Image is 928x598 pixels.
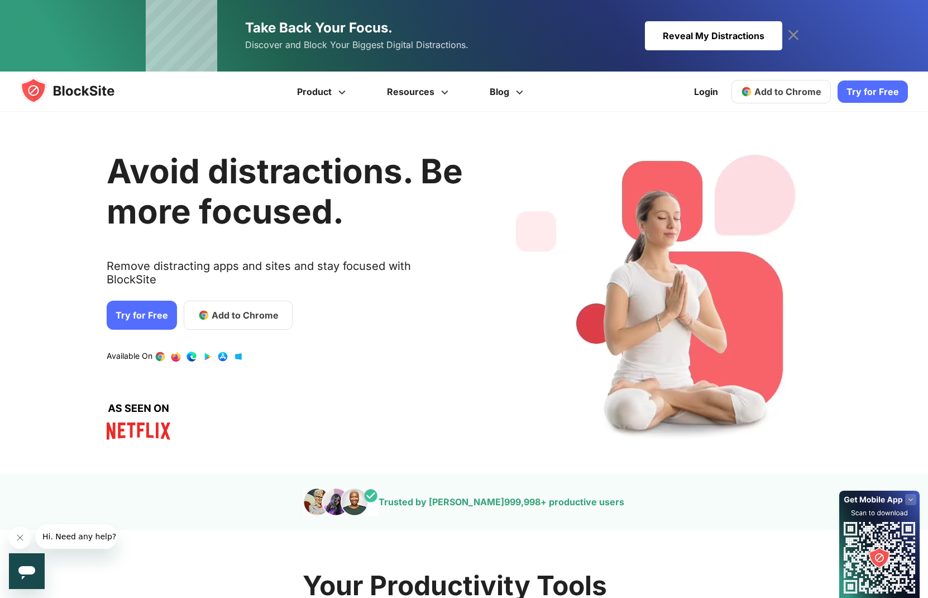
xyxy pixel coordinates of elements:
[212,309,279,322] span: Add to Chrome
[754,86,821,97] span: Add to Chrome
[20,77,136,104] img: blocksite-icon.5d769676.svg
[303,488,379,516] img: pepole images
[107,259,463,295] text: Remove distracting apps and sites and stay focused with BlockSite
[379,496,624,507] text: Trusted by [PERSON_NAME] + productive users
[107,351,152,362] text: Available On
[184,301,293,330] a: Add to Chrome
[741,86,752,97] img: chrome-icon.svg
[107,301,177,330] a: Try for Free
[504,496,540,507] span: 999,998
[107,151,463,231] h1: Avoid distractions. Be more focused.
[9,526,31,549] iframe: Close message
[245,37,468,53] span: Discover and Block Your Biggest Digital Distractions.
[9,553,45,589] iframe: Button to launch messaging window
[838,80,908,103] a: Try for Free
[687,78,725,105] a: Login
[278,72,368,112] a: Product
[245,20,393,36] span: Take Back Your Focus.
[645,21,782,50] div: Reveal My Distractions
[731,80,831,103] a: Add to Chrome
[471,72,546,112] a: Blog
[368,72,471,112] a: Resources
[36,524,117,549] iframe: Message from company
